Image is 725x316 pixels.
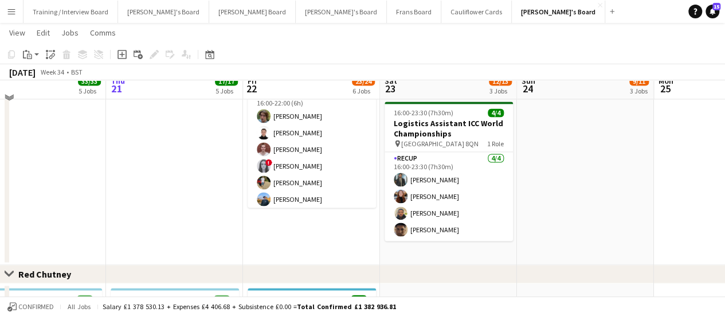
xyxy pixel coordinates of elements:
[5,25,30,40] a: View
[394,108,453,117] span: 16:00-23:30 (7h30m)
[659,76,673,86] span: Mon
[109,82,125,95] span: 21
[383,82,397,95] span: 23
[248,76,257,86] span: Fri
[38,68,66,76] span: Week 34
[487,139,504,148] span: 1 Role
[520,82,535,95] span: 24
[77,295,93,303] span: 4/4
[120,295,170,303] span: 05:00-17:00 (12h)
[385,152,513,241] app-card-role: RECUP4/416:00-23:30 (7h30m)[PERSON_NAME][PERSON_NAME][PERSON_NAME][PERSON_NAME]
[630,87,648,95] div: 3 Jobs
[248,38,376,208] app-job-card: 16:00-22:00 (6h)6/7(5)Logistics Assistant At [GEOGRAPHIC_DATA] [GEOGRAPHIC_DATA], PO18 0PS1 RoleC...
[352,87,374,95] div: 6 Jobs
[522,76,535,86] span: Sun
[71,68,83,76] div: BST
[9,67,36,78] div: [DATE]
[257,295,307,303] span: 05:00-17:00 (12h)
[215,87,237,95] div: 5 Jobs
[385,102,513,241] app-job-card: 16:00-23:30 (7h30m)4/4Logistics Assistant ICC World Championships [GEOGRAPHIC_DATA] 8QN1 RoleRECU...
[712,3,720,10] span: 15
[79,87,100,95] div: 5 Jobs
[103,302,396,311] div: Salary £1 378 530.13 + Expenses £4 406.68 + Subsistence £0.00 =
[385,76,397,86] span: Sat
[78,77,101,85] span: 33/33
[248,88,376,227] app-card-role: CUP COLLECTOR39A6/716:00-22:00 (6h)[PERSON_NAME][PERSON_NAME][PERSON_NAME]![PERSON_NAME][PERSON_N...
[629,77,649,85] span: 9/11
[209,1,296,23] button: [PERSON_NAME] Board
[65,302,93,311] span: All jobs
[18,268,80,279] div: Red Chutney
[401,139,479,148] span: [GEOGRAPHIC_DATA] 8QN
[385,118,513,139] h3: Logistics Assistant ICC World Championships
[61,28,79,38] span: Jobs
[297,302,396,311] span: Total Confirmed £1 382 936.81
[85,25,120,40] a: Comms
[489,87,511,95] div: 3 Jobs
[246,82,257,95] span: 22
[265,159,272,166] span: !
[351,295,367,303] span: 4/4
[37,28,50,38] span: Edit
[32,25,54,40] a: Edit
[512,1,605,23] button: [PERSON_NAME]'s Board
[489,77,512,85] span: 12/13
[296,1,387,23] button: [PERSON_NAME]'s Board
[214,295,230,303] span: 4/4
[18,303,54,311] span: Confirmed
[57,25,83,40] a: Jobs
[90,28,116,38] span: Comms
[657,82,673,95] span: 25
[352,77,375,85] span: 23/24
[387,1,441,23] button: Frans Board
[9,28,25,38] span: View
[118,1,209,23] button: [PERSON_NAME]'s Board
[111,76,125,86] span: Thu
[6,301,56,313] button: Confirmed
[215,77,238,85] span: 17/17
[706,5,719,18] a: 15
[441,1,512,23] button: Cauliflower Cards
[488,108,504,117] span: 4/4
[23,1,118,23] button: Training / Interview Board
